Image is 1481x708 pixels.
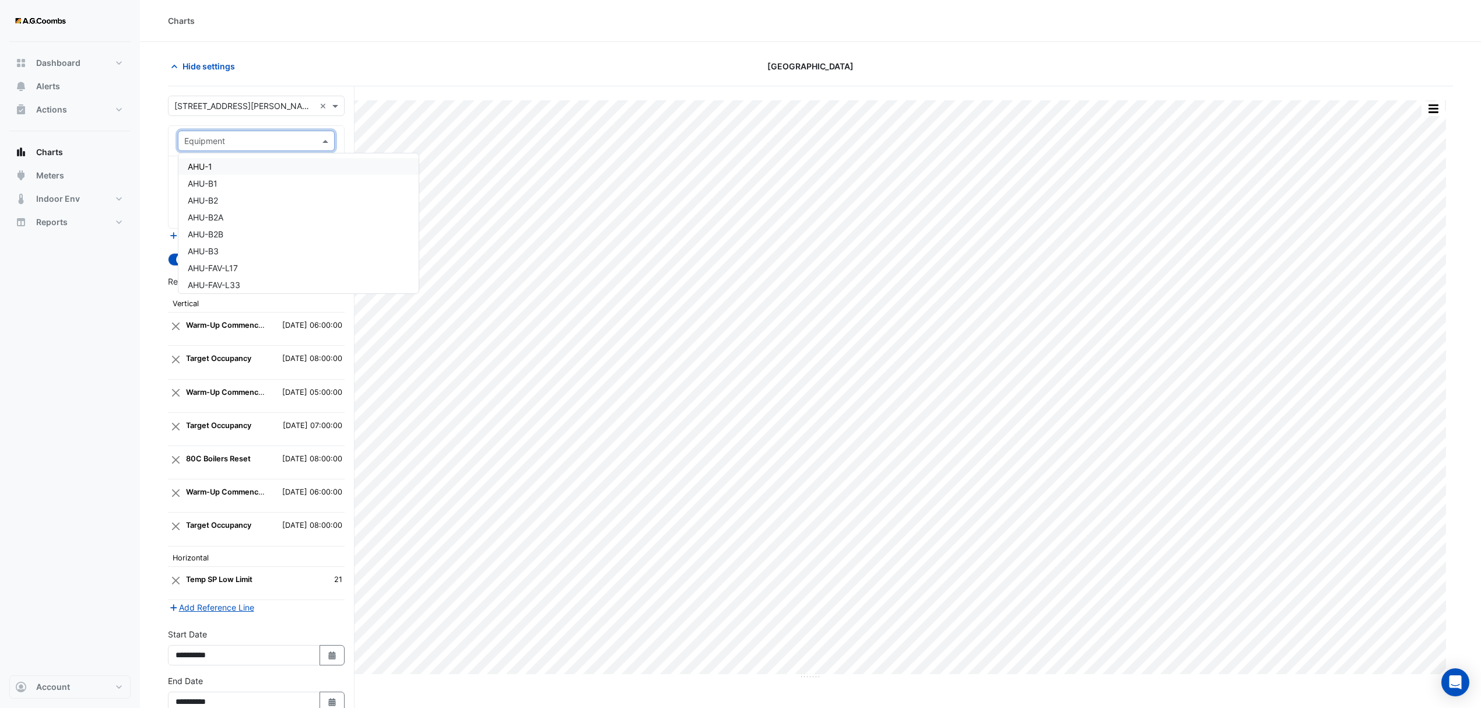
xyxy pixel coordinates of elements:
strong: Target Occupancy [186,354,251,363]
strong: Warm-Up Commenced [186,488,268,496]
td: [DATE] 08:00:00 [267,446,345,479]
button: Add Reference Line [168,601,255,614]
app-icon: Alerts [15,80,27,92]
strong: Temp SP Low Limit [186,575,252,584]
td: Temp SP Low Limit [184,567,320,600]
td: Warm-Up Commenced [184,313,267,346]
span: AHU-B2A [188,212,223,222]
fa-icon: Select Date [327,650,338,660]
span: Actions [36,104,67,115]
app-icon: Meters [15,170,27,181]
span: Account [36,681,70,693]
span: AHU-FAV-L17 [188,263,238,273]
td: Warm-Up Commenced [184,479,267,513]
td: 21 [320,567,345,600]
span: Clear [320,100,329,112]
td: [DATE] 06:00:00 [267,479,345,513]
td: [DATE] 05:00:00 [267,379,345,412]
button: Alerts [9,75,131,98]
strong: 80C Boilers Reset [186,454,251,463]
fa-icon: Select Date [327,697,338,707]
span: Dashboard [36,57,80,69]
app-icon: Reports [15,216,27,228]
strong: Warm-Up Commenced [186,321,268,330]
span: Meters [36,170,64,181]
strong: Warm-Up Commenced [186,388,268,397]
span: AHU-FAV-L33 [188,280,240,290]
button: Close [170,315,181,337]
span: Indoor Env [36,193,80,205]
button: Indoor Env [9,187,131,211]
td: [DATE] 07:00:00 [267,412,345,446]
button: Account [9,675,131,699]
app-icon: Actions [15,104,27,115]
span: [GEOGRAPHIC_DATA] [767,60,854,72]
th: Vertical [168,292,345,313]
td: [DATE] 08:00:00 [267,346,345,379]
button: Close [170,482,181,504]
img: Company Logo [14,9,66,33]
div: Charts [168,15,195,27]
button: Close [170,415,181,437]
th: Horizontal [168,546,345,567]
ng-dropdown-panel: Options list [178,153,419,294]
td: [DATE] 08:00:00 [267,513,345,546]
span: AHU-B2 [188,195,218,205]
strong: Target Occupancy [186,421,251,430]
span: AHU-B1 [188,178,217,188]
button: Charts [9,141,131,164]
button: Close [170,569,181,591]
span: AHU-B3 [188,246,219,256]
label: End Date [168,675,203,687]
app-icon: Indoor Env [15,193,27,205]
span: Reports [36,216,68,228]
button: Reports [9,211,131,234]
span: Alerts [36,80,60,92]
button: Close [170,382,181,404]
app-icon: Charts [15,146,27,158]
strong: Target Occupancy [186,521,251,530]
button: Actions [9,98,131,121]
td: Warm-Up Commenced [184,379,267,412]
span: AHU-B2B [188,229,223,239]
label: Start Date [168,628,207,640]
span: Charts [36,146,63,158]
span: AHU-1 [188,162,212,171]
app-icon: Dashboard [15,57,27,69]
td: [DATE] 06:00:00 [267,313,345,346]
button: Add Equipment [168,229,238,243]
td: 80C Boilers Reset [184,446,267,479]
span: Hide settings [183,60,235,72]
button: Close [170,515,181,537]
label: Reference Lines [168,275,229,288]
td: Target Occupancy [184,412,267,446]
button: Dashboard [9,51,131,75]
button: Hide settings [168,56,243,76]
td: Target Occupancy [184,346,267,379]
button: Close [170,348,181,370]
button: Meters [9,164,131,187]
div: Open Intercom Messenger [1441,668,1469,696]
button: More Options [1422,101,1445,116]
button: Close [170,448,181,471]
td: Target Occupancy [184,513,267,546]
